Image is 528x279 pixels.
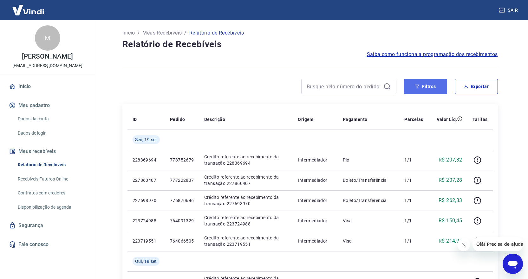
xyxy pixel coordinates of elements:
[404,79,447,94] button: Filtros
[170,177,194,183] p: 777222837
[12,62,82,69] p: [EMAIL_ADDRESS][DOMAIN_NAME]
[22,53,73,60] p: [PERSON_NAME]
[133,238,160,244] p: 223719551
[498,4,520,16] button: Sair
[343,197,394,204] p: Boleto/Transferência
[8,219,87,232] a: Segurança
[35,25,60,51] div: M
[343,238,394,244] p: Visa
[298,157,332,163] p: Intermediador
[122,38,498,51] h4: Relatório de Recebíveis
[298,177,332,183] p: Intermediador
[204,116,225,123] p: Descrição
[439,217,462,225] p: R$ 150,45
[437,116,457,123] p: Valor Líq.
[133,157,160,163] p: 228369694
[133,116,137,123] p: ID
[367,51,498,58] a: Saiba como funciona a programação dos recebimentos
[170,116,185,123] p: Pedido
[122,29,135,37] a: Início
[15,158,87,171] a: Relatório de Recebíveis
[15,201,87,214] a: Disponibilização de agenda
[404,197,423,204] p: 1/1
[133,177,160,183] p: 227860407
[307,82,381,91] input: Busque pelo número do pedido
[473,116,488,123] p: Tarifas
[473,237,523,251] iframe: Mensagem da empresa
[8,0,49,20] img: Vindi
[189,29,244,37] p: Relatório de Recebíveis
[439,176,462,184] p: R$ 207,28
[8,79,87,93] a: Início
[170,218,194,224] p: 764091329
[204,174,288,187] p: Crédito referente ao recebimento da transação 227860407
[8,144,87,158] button: Meus recebíveis
[170,197,194,204] p: 776870646
[343,177,394,183] p: Boleto/Transferência
[298,218,332,224] p: Intermediador
[133,218,160,224] p: 223724988
[15,173,87,186] a: Recebíveis Futuros Online
[404,238,423,244] p: 1/1
[457,238,470,251] iframe: Fechar mensagem
[439,237,462,245] p: R$ 214,04
[404,157,423,163] p: 1/1
[439,197,462,204] p: R$ 262,33
[298,197,332,204] p: Intermediador
[170,157,194,163] p: 778752679
[343,116,368,123] p: Pagamento
[135,136,157,143] span: Sex, 19 set
[204,235,288,247] p: Crédito referente ao recebimento da transação 223719551
[204,214,288,227] p: Crédito referente ao recebimento da transação 223724988
[138,29,140,37] p: /
[142,29,182,37] a: Meus Recebíveis
[298,116,313,123] p: Origem
[184,29,186,37] p: /
[404,218,423,224] p: 1/1
[133,197,160,204] p: 227698970
[404,177,423,183] p: 1/1
[503,254,523,274] iframe: Botão para abrir a janela de mensagens
[298,238,332,244] p: Intermediador
[343,218,394,224] p: Visa
[170,238,194,244] p: 764066505
[204,154,288,166] p: Crédito referente ao recebimento da transação 228369694
[15,112,87,125] a: Dados da conta
[15,187,87,200] a: Contratos com credores
[439,156,462,164] p: R$ 207,32
[343,157,394,163] p: Pix
[404,116,423,123] p: Parcelas
[4,4,53,10] span: Olá! Precisa de ajuda?
[204,194,288,207] p: Crédito referente ao recebimento da transação 227698970
[15,127,87,140] a: Dados de login
[8,98,87,112] button: Meu cadastro
[455,79,498,94] button: Exportar
[135,258,157,264] span: Qui, 18 set
[8,238,87,251] a: Fale conosco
